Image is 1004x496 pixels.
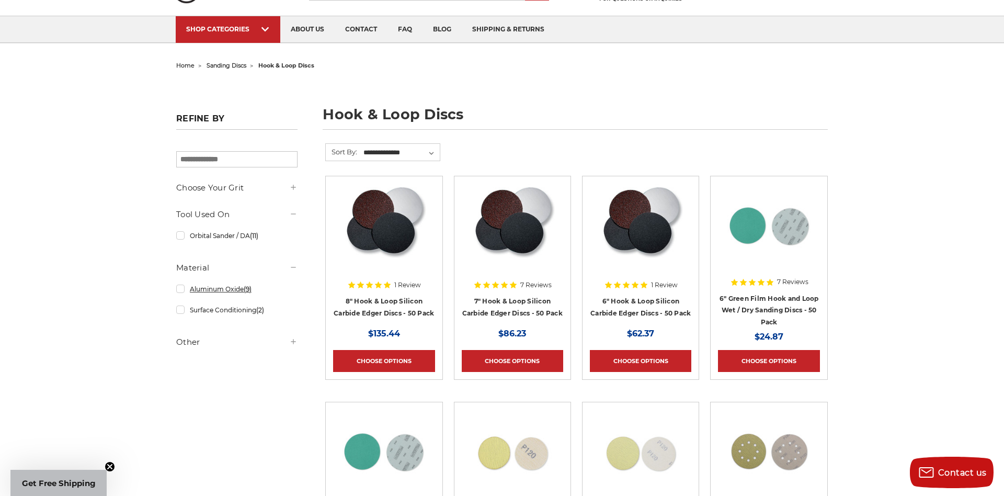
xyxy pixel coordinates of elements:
h5: Choose Your Grit [176,182,298,194]
span: Contact us [938,468,987,478]
div: Get Free ShippingClose teaser [10,470,107,496]
a: 6-inch 60-grit green film hook and loop sanding discs with fast cutting aluminum oxide for coarse... [718,184,819,285]
a: Choose Options [462,350,563,372]
img: 2 inch hook loop sanding discs gold [471,410,554,493]
img: Silicon Carbide 6" Hook & Loop Edger Discs [598,184,683,267]
a: home [176,62,195,69]
a: Choose Options [718,350,819,372]
img: 3 inch gold hook and loop sanding discs [599,410,682,493]
span: $135.44 [368,329,400,339]
img: Silicon Carbide 8" Hook & Loop Edger Discs [341,184,426,267]
select: Sort By: [362,145,440,161]
a: sanding discs [207,62,246,69]
img: Silicon Carbide 7" Hook & Loop Edger Discs [470,184,555,267]
a: Silicon Carbide 8" Hook & Loop Edger Discs [333,184,435,285]
h5: Other [176,336,298,348]
a: blog [423,16,462,43]
h1: hook & loop discs [323,107,828,130]
div: SHOP CATEGORIES [186,25,270,33]
a: contact [335,16,387,43]
span: Get Free Shipping [22,478,96,488]
button: Close teaser [105,461,115,472]
span: (11) [250,232,258,240]
a: Choose Options [590,350,691,372]
a: 6" Green Film Hook and Loop Wet / Dry Sanding Discs - 50 Pack [720,295,819,326]
a: 6" Hook & Loop Silicon Carbide Edger Discs - 50 Pack [590,297,691,317]
a: Surface Conditioning [176,301,298,319]
img: 5 inch 8 hole gold velcro disc stack [727,410,811,493]
a: 7" Hook & Loop Silicon Carbide Edger Discs - 50 Pack [462,297,563,317]
h5: Tool Used On [176,208,298,221]
a: Orbital Sander / DA [176,227,298,245]
button: Contact us [910,457,994,488]
a: Silicon Carbide 6" Hook & Loop Edger Discs [590,184,691,285]
h5: Refine by [176,114,298,130]
span: (9) [244,285,252,293]
span: $86.23 [498,329,526,339]
a: about us [280,16,335,43]
a: shipping & returns [462,16,555,43]
span: hook & loop discs [258,62,314,69]
span: $62.37 [627,329,654,339]
label: Sort By: [326,144,357,160]
a: faq [387,16,423,43]
a: Silicon Carbide 7" Hook & Loop Edger Discs [462,184,563,285]
span: 1 Review [394,282,421,288]
a: Aluminum Oxide [176,280,298,298]
span: 7 Reviews [520,282,552,288]
h5: Material [176,262,298,274]
img: Side-by-side 5-inch green film hook and loop sanding disc p60 grit and loop back [342,410,426,493]
a: 8" Hook & Loop Silicon Carbide Edger Discs - 50 Pack [334,297,434,317]
span: (2) [256,306,264,314]
span: 1 Review [651,282,678,288]
a: Choose Options [333,350,435,372]
img: 6-inch 60-grit green film hook and loop sanding discs with fast cutting aluminum oxide for coarse... [727,184,811,267]
span: $24.87 [755,332,783,342]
